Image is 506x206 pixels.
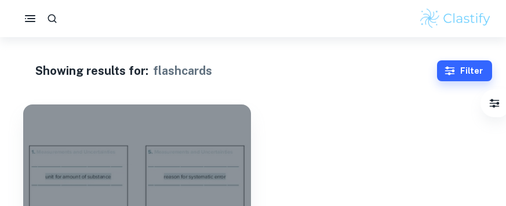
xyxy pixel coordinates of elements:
[437,60,492,81] button: Filter
[153,62,212,79] h1: flashcards
[418,7,492,30] img: Clastify logo
[35,62,148,79] h1: Showing results for:
[483,92,506,115] button: Filter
